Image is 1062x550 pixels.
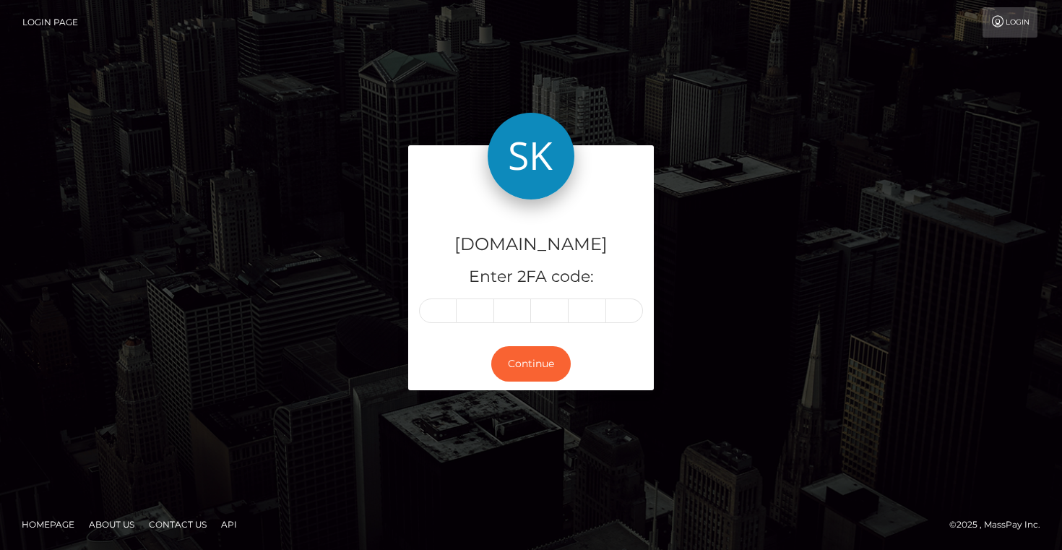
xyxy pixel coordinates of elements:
a: About Us [83,513,140,536]
img: Skin.Land [488,113,574,199]
a: API [215,513,243,536]
a: Login [983,7,1037,38]
a: Contact Us [143,513,212,536]
div: © 2025 , MassPay Inc. [949,517,1051,533]
a: Homepage [16,513,80,536]
button: Continue [491,346,571,382]
h5: Enter 2FA code: [419,266,643,288]
h4: [DOMAIN_NAME] [419,232,643,257]
a: Login Page [22,7,78,38]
